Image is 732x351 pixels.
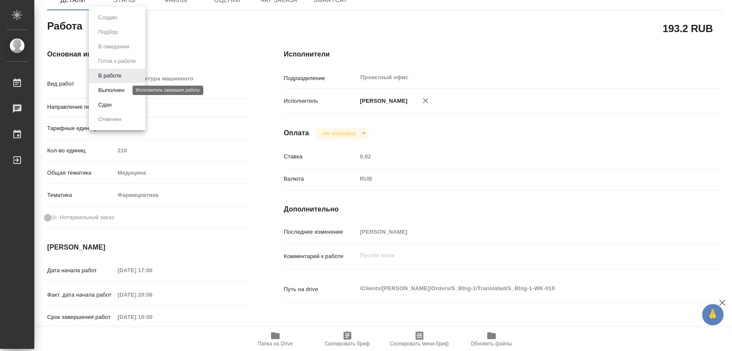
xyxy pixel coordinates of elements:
[96,13,120,22] button: Создан
[96,115,124,124] button: Отменен
[96,57,139,66] button: Готов к работе
[96,27,120,37] button: Подбор
[96,100,114,110] button: Сдан
[96,71,124,80] button: В работе
[96,86,127,95] button: Выполнен
[96,42,132,51] button: В ожидании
